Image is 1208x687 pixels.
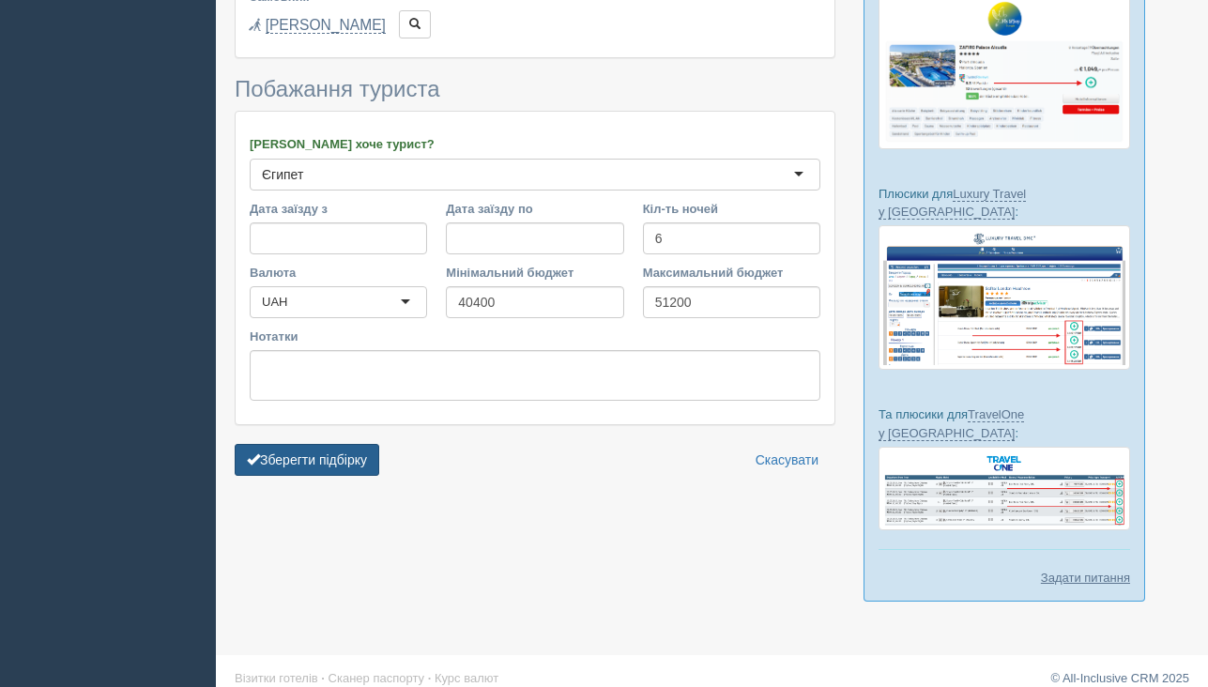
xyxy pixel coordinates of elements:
[1050,671,1189,685] a: © All-Inclusive CRM 2025
[879,187,1026,220] a: Luxury Travel у [GEOGRAPHIC_DATA]
[879,407,1024,440] a: TravelOne у [GEOGRAPHIC_DATA]
[643,222,820,254] input: 7-10 або 7,10,14
[643,200,820,218] label: Кіл-ть ночей
[879,405,1130,441] p: Та плюсики для :
[446,200,623,218] label: Дата заїзду по
[262,165,303,184] div: Єгипет
[250,328,820,345] label: Нотатки
[250,200,427,218] label: Дата заїзду з
[879,447,1130,530] img: travel-one-%D0%BF%D1%96%D0%B4%D0%B1%D1%96%D1%80%D0%BA%D0%B0-%D1%81%D1%80%D0%BC-%D0%B4%D0%BB%D1%8F...
[235,444,379,476] button: Зберегти підбірку
[435,671,498,685] a: Курс валют
[879,185,1130,221] p: Плюсики для :
[743,444,831,476] a: Скасувати
[250,264,427,282] label: Валюта
[235,671,318,685] a: Візитки готелів
[262,293,287,312] div: UAH
[446,264,623,282] label: Мінімальний бюджет
[235,76,440,101] span: Побажання туриста
[428,671,432,685] span: ·
[643,264,820,282] label: Максимальний бюджет
[321,671,325,685] span: ·
[329,671,424,685] a: Сканер паспорту
[266,17,386,34] a: [PERSON_NAME]
[1041,569,1130,587] a: Задати питання
[879,225,1130,370] img: luxury-travel-%D0%BF%D0%BE%D0%B4%D0%B1%D0%BE%D1%80%D0%BA%D0%B0-%D1%81%D1%80%D0%BC-%D0%B4%D0%BB%D1...
[250,135,820,153] label: [PERSON_NAME] хоче турист?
